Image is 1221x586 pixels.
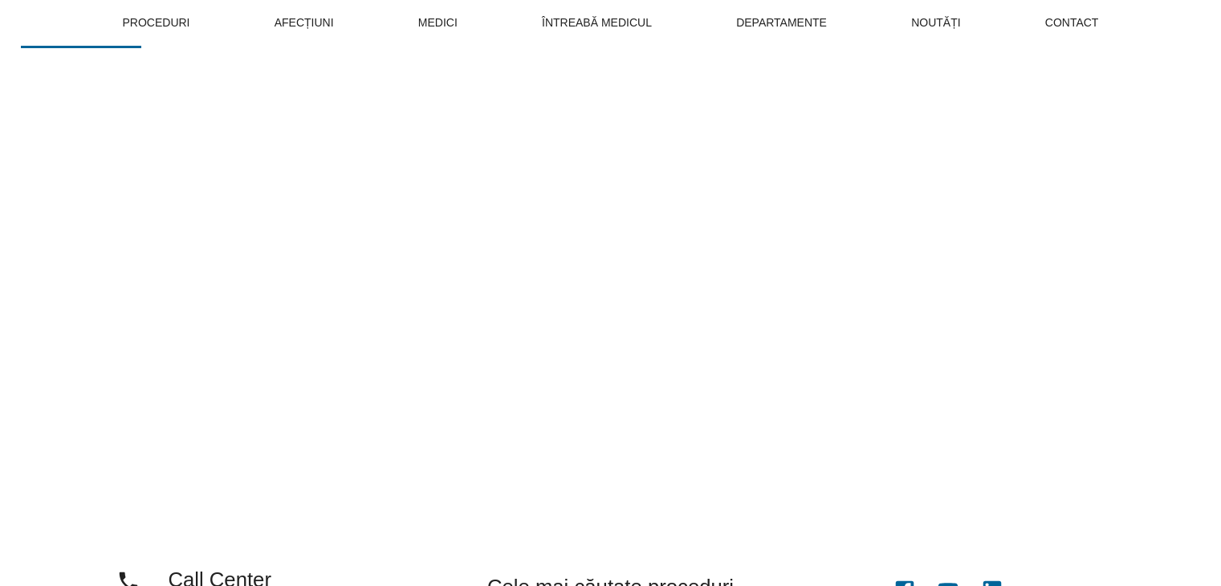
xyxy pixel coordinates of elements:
[116,6,197,39] a: Proceduri
[418,13,458,33] span: Medici
[535,6,658,39] a: Întreabă medicul
[736,13,827,33] span: Departamente
[123,13,190,33] span: Proceduri
[1045,13,1099,33] span: Contact
[542,13,652,33] span: Întreabă medicul
[1039,6,1105,39] a: Contact
[268,6,340,39] a: Afecțiuni
[911,13,960,33] span: Noutăți
[275,13,334,33] span: Afecțiuni
[730,6,833,39] a: Departamente
[905,6,967,39] a: Noutăți
[412,6,464,39] a: Medici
